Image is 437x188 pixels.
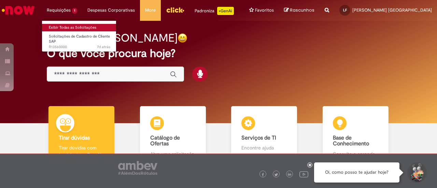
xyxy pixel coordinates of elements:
span: R13560000 [49,44,110,50]
span: [PERSON_NAME] [GEOGRAPHIC_DATA] [352,7,432,13]
button: Iniciar Conversa de Suporte [406,162,427,183]
span: 1 [72,8,77,14]
ul: Requisições [42,20,116,52]
p: Tirar dúvidas com Lupi Assist e Gen Ai [59,144,104,158]
img: ServiceNow [1,3,36,17]
span: LF [343,8,347,12]
div: Oi, como posso te ajudar hoje? [314,162,399,183]
p: +GenAi [217,7,234,15]
p: Encontre ajuda [241,144,287,151]
a: Base de Conhecimento Consulte e aprenda [310,106,401,165]
b: Base de Conhecimento [333,134,369,147]
p: Consulte e aprenda [333,150,378,157]
a: Rascunhos [284,7,314,14]
img: logo_footer_facebook.png [261,173,265,176]
span: 7d atrás [97,44,110,49]
b: Catálogo de Ofertas [150,134,180,147]
p: Abra uma solicitação [150,150,196,157]
span: Requisições [47,7,71,14]
a: Serviços de TI Encontre ajuda [218,106,310,165]
a: Aberto R13560000 : Solicitações de Cadastro de Cliente SAP [42,33,117,47]
div: Padroniza [195,7,234,15]
h2: O que você procura hoje? [47,47,390,59]
span: Despesas Corporativas [87,7,135,14]
span: Favoritos [255,7,274,14]
img: click_logo_yellow_360x200.png [166,5,184,15]
time: 23/09/2025 15:53:32 [97,44,110,49]
img: logo_footer_youtube.png [299,170,308,178]
span: More [145,7,156,14]
span: Solicitações de Cadastro de Cliente SAP [49,34,110,44]
img: logo_footer_twitter.png [274,173,278,176]
a: Tirar dúvidas Tirar dúvidas com Lupi Assist e Gen Ai [36,106,127,165]
b: Serviços de TI [241,134,276,141]
img: logo_footer_linkedin.png [288,173,291,177]
img: logo_footer_ambev_rotulo_gray.png [118,161,157,175]
span: Rascunhos [290,7,314,13]
a: Catálogo de Ofertas Abra uma solicitação [127,106,219,165]
b: Tirar dúvidas [59,134,90,141]
a: Exibir Todas as Solicitações [42,24,117,31]
img: happy-face.png [178,33,187,43]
